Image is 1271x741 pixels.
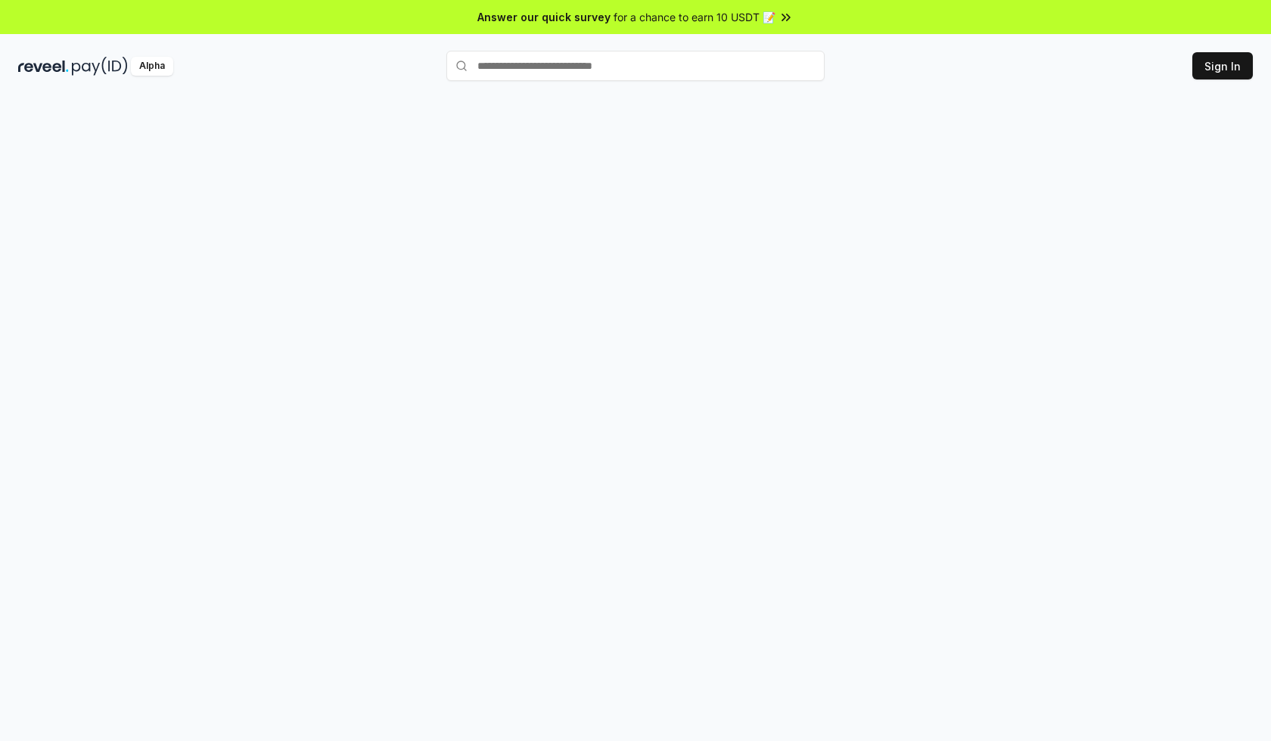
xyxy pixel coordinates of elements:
[131,57,173,76] div: Alpha
[614,9,775,25] span: for a chance to earn 10 USDT 📝
[18,57,69,76] img: reveel_dark
[72,57,128,76] img: pay_id
[477,9,611,25] span: Answer our quick survey
[1192,52,1253,79] button: Sign In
